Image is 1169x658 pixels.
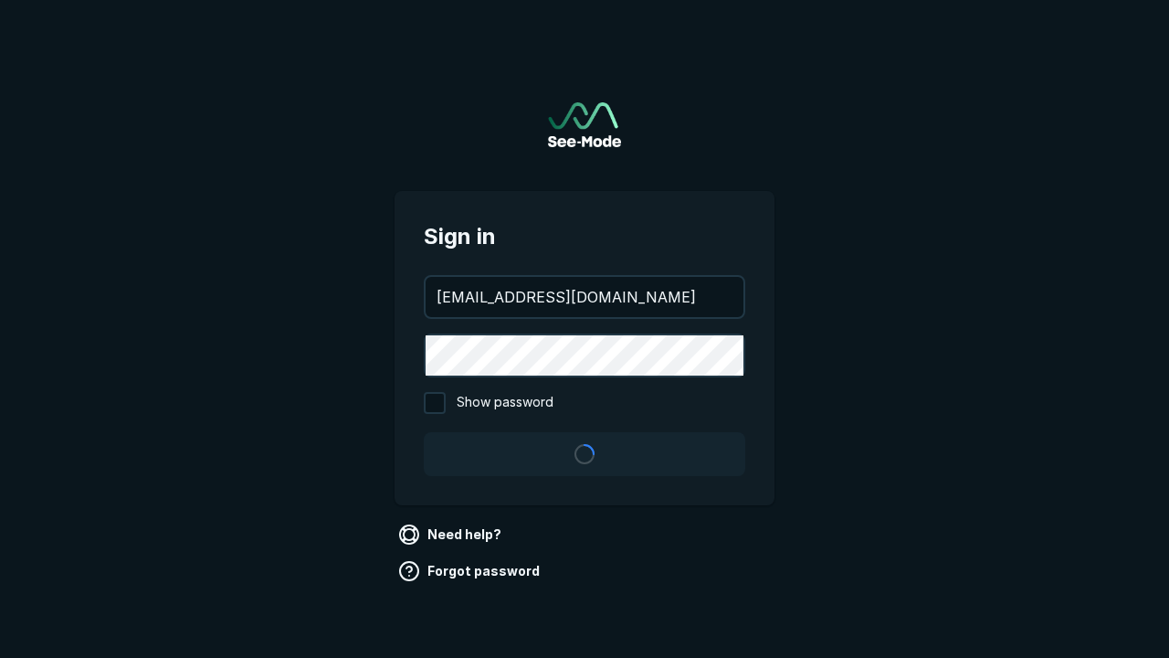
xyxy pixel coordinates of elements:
a: Forgot password [395,557,547,586]
a: Go to sign in [548,102,621,147]
span: Sign in [424,220,745,253]
img: See-Mode Logo [548,102,621,147]
input: your@email.com [426,277,743,317]
a: Need help? [395,520,509,549]
span: Show password [457,392,553,414]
